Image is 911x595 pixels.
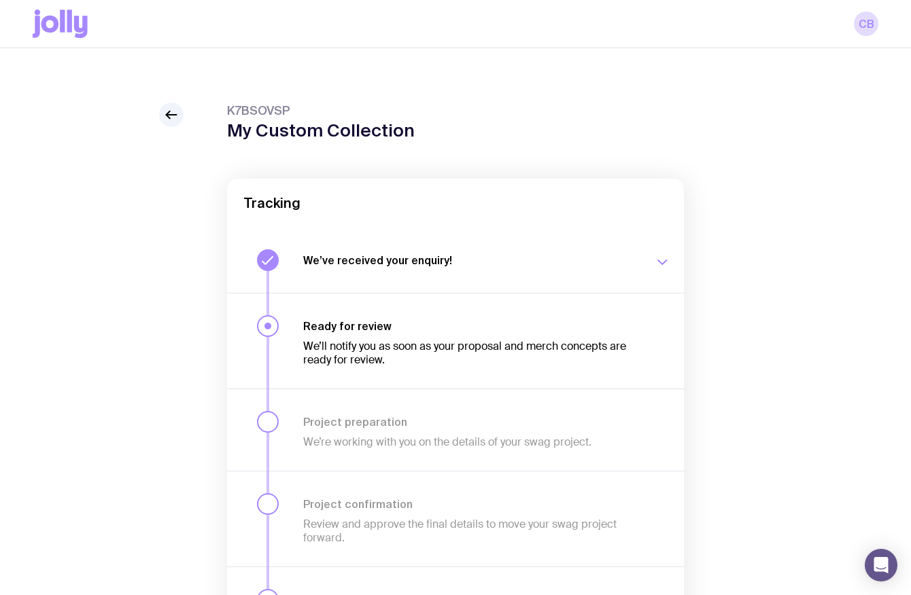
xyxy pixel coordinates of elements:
h3: We’ve received your enquiry! [303,253,638,267]
h1: My Custom Collection [227,120,415,141]
button: We’ve received your enquiry! [227,228,684,293]
p: We’ll notify you as soon as your proposal and merch concepts are ready for review. [303,340,638,367]
h3: Project preparation [303,415,638,429]
span: K7BSOVSP [227,103,415,119]
h3: Project confirmation [303,497,638,511]
div: Open Intercom Messenger [865,549,897,581]
h3: Ready for review [303,319,638,333]
a: CB [854,12,878,36]
p: Review and approve the final details to move your swag project forward. [303,518,638,545]
p: We’re working with you on the details of your swag project. [303,435,638,449]
h2: Tracking [243,195,668,211]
